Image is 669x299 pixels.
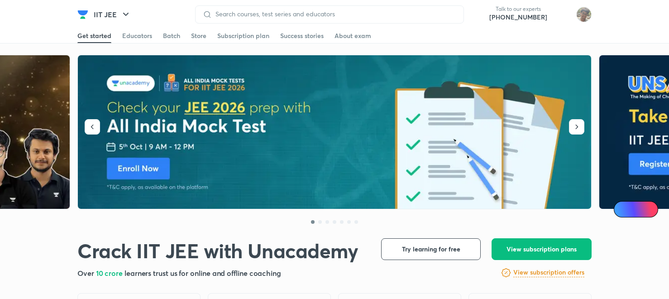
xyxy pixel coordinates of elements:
img: call-us [471,5,489,24]
button: View subscription plans [492,238,592,260]
img: Company Logo [77,9,88,20]
img: Shashwat Mathur [576,7,592,22]
img: Icon [619,206,626,213]
h1: Crack IIT JEE with Unacademy [77,238,358,262]
div: Batch [163,31,180,40]
a: Subscription plan [217,29,269,43]
span: Ai Doubts [629,206,653,213]
a: About exam [334,29,371,43]
div: Success stories [280,31,324,40]
input: Search courses, test series and educators [212,10,456,18]
div: Subscription plan [217,31,269,40]
span: Over [77,268,96,278]
span: View subscription plans [507,245,577,254]
a: [PHONE_NUMBER] [489,13,547,22]
img: avatar [554,7,569,22]
button: IIT JEE [88,5,137,24]
a: View subscription offers [513,267,584,278]
span: learners trust us for online and offline coaching [124,268,281,278]
div: About exam [334,31,371,40]
a: Batch [163,29,180,43]
a: Store [191,29,206,43]
div: Store [191,31,206,40]
button: Try learning for free [381,238,481,260]
h6: View subscription offers [513,268,584,277]
span: 10 crore [96,268,124,278]
div: Get started [77,31,111,40]
a: Get started [77,29,111,43]
a: Success stories [280,29,324,43]
div: Educators [122,31,152,40]
a: Ai Doubts [614,201,658,217]
a: Educators [122,29,152,43]
p: Talk to our experts [489,5,547,13]
span: Try learning for free [402,245,460,254]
